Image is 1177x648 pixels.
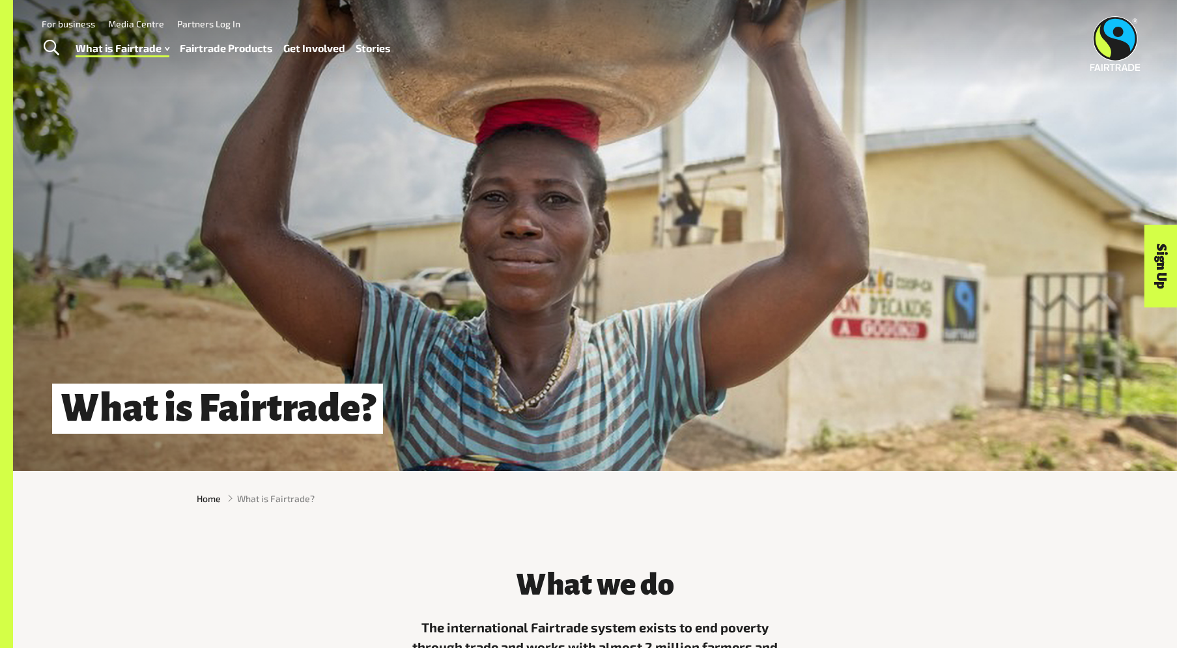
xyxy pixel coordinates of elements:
a: Media Centre [108,18,164,29]
h1: What is Fairtrade? [52,384,383,434]
img: Fairtrade Australia New Zealand logo [1090,16,1141,71]
a: Partners Log In [177,18,240,29]
a: Home [197,492,221,505]
span: What is Fairtrade? [237,492,315,505]
a: Stories [356,39,391,58]
h3: What we do [400,569,791,601]
a: Fairtrade Products [180,39,273,58]
a: What is Fairtrade [76,39,169,58]
a: Get Involved [283,39,345,58]
a: Toggle Search [35,32,67,64]
a: For business [42,18,95,29]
